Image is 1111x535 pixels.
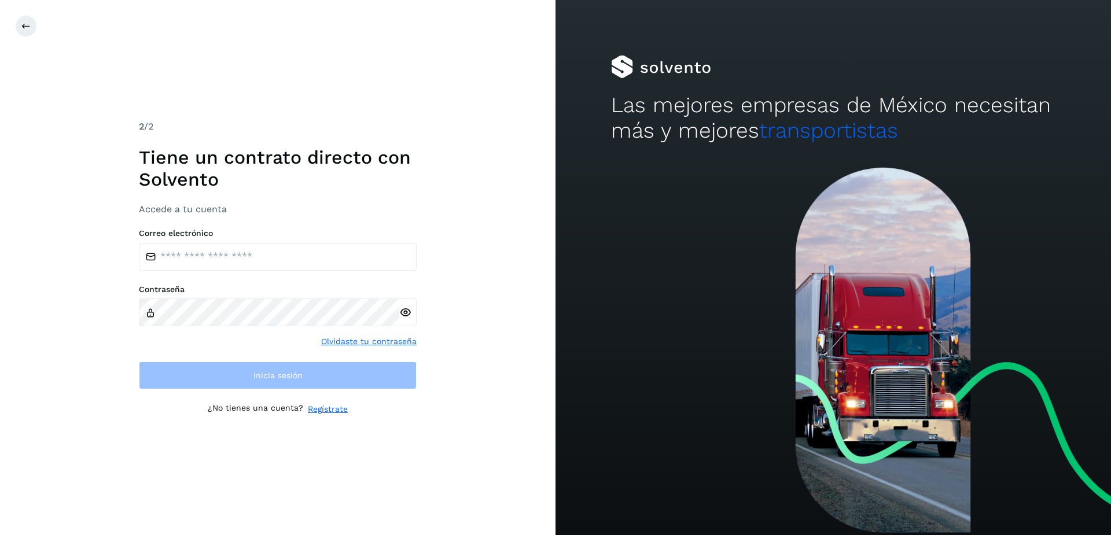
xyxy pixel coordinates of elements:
button: Inicia sesión [139,361,417,389]
h2: Las mejores empresas de México necesitan más y mejores [611,93,1055,144]
a: Regístrate [308,403,348,415]
div: /2 [139,120,417,134]
span: Inicia sesión [253,371,303,379]
label: Contraseña [139,285,417,294]
h3: Accede a tu cuenta [139,204,417,215]
h1: Tiene un contrato directo con Solvento [139,146,417,191]
a: Olvidaste tu contraseña [321,335,417,348]
label: Correo electrónico [139,228,417,238]
p: ¿No tienes una cuenta? [208,403,303,415]
span: 2 [139,121,144,132]
span: transportistas [759,118,898,143]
